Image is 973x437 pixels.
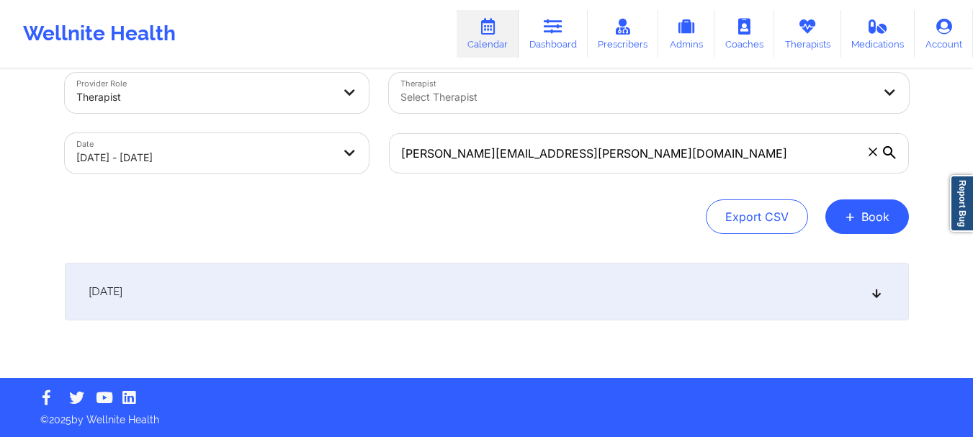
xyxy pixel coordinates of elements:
[30,402,943,427] p: © 2025 by Wellnite Health
[841,10,915,58] a: Medications
[658,10,714,58] a: Admins
[588,10,659,58] a: Prescribers
[845,212,856,220] span: +
[774,10,841,58] a: Therapists
[76,81,333,113] div: Therapist
[89,284,122,299] span: [DATE]
[76,142,333,174] div: [DATE] - [DATE]
[950,175,973,232] a: Report Bug
[519,10,588,58] a: Dashboard
[714,10,774,58] a: Coaches
[457,10,519,58] a: Calendar
[706,199,808,234] button: Export CSV
[389,133,909,174] input: Search by patient email
[915,10,973,58] a: Account
[825,199,909,234] button: +Book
